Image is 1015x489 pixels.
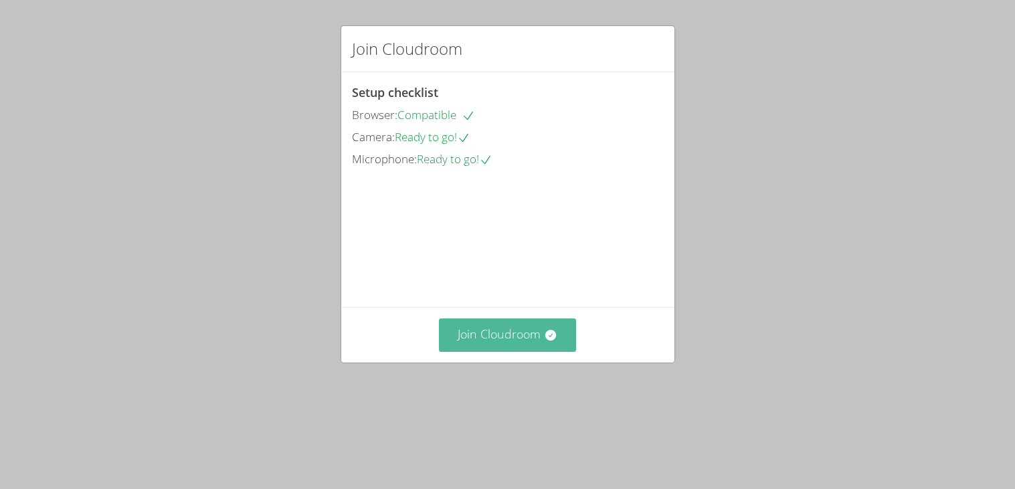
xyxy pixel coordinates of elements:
[395,129,470,144] span: Ready to go!
[352,84,438,100] span: Setup checklist
[397,107,475,122] span: Compatible
[417,151,492,167] span: Ready to go!
[352,129,395,144] span: Camera:
[352,107,397,122] span: Browser:
[439,318,576,351] button: Join Cloudroom
[352,37,462,61] h2: Join Cloudroom
[352,151,417,167] span: Microphone:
